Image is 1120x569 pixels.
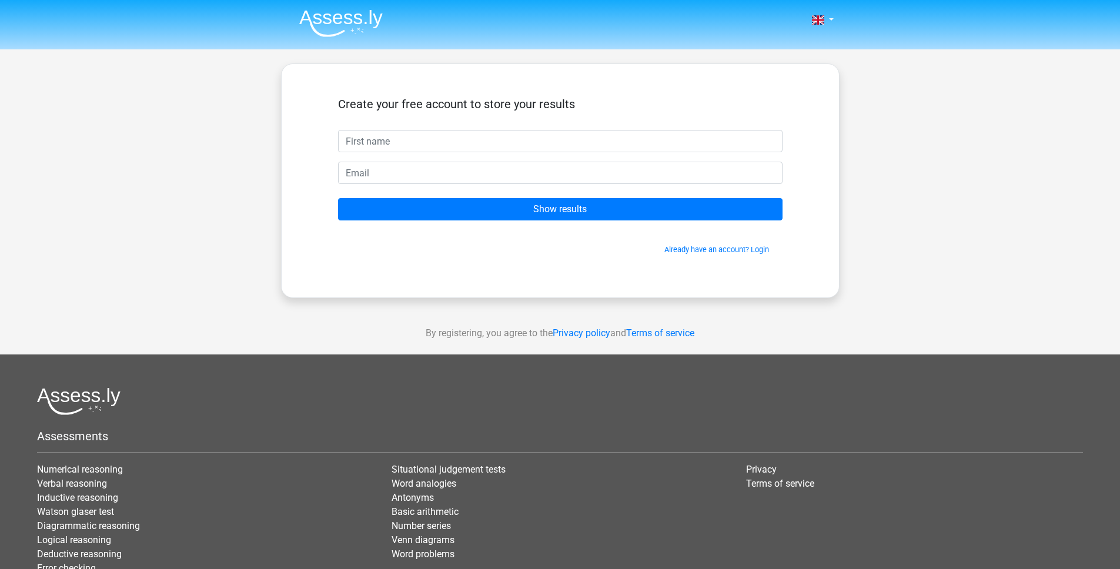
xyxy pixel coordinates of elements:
[37,534,111,545] a: Logical reasoning
[392,520,451,531] a: Number series
[746,478,814,489] a: Terms of service
[338,130,783,152] input: First name
[338,97,783,111] h5: Create your free account to store your results
[746,464,777,475] a: Privacy
[37,429,1083,443] h5: Assessments
[37,387,121,415] img: Assessly logo
[37,506,114,517] a: Watson glaser test
[553,327,610,339] a: Privacy policy
[338,198,783,220] input: Show results
[299,9,383,37] img: Assessly
[37,520,140,531] a: Diagrammatic reasoning
[392,492,434,503] a: Antonyms
[626,327,694,339] a: Terms of service
[37,548,122,560] a: Deductive reasoning
[37,464,123,475] a: Numerical reasoning
[392,464,506,475] a: Situational judgement tests
[392,534,454,545] a: Venn diagrams
[37,492,118,503] a: Inductive reasoning
[392,548,454,560] a: Word problems
[392,478,456,489] a: Word analogies
[338,162,783,184] input: Email
[392,506,459,517] a: Basic arithmetic
[664,245,769,254] a: Already have an account? Login
[37,478,107,489] a: Verbal reasoning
